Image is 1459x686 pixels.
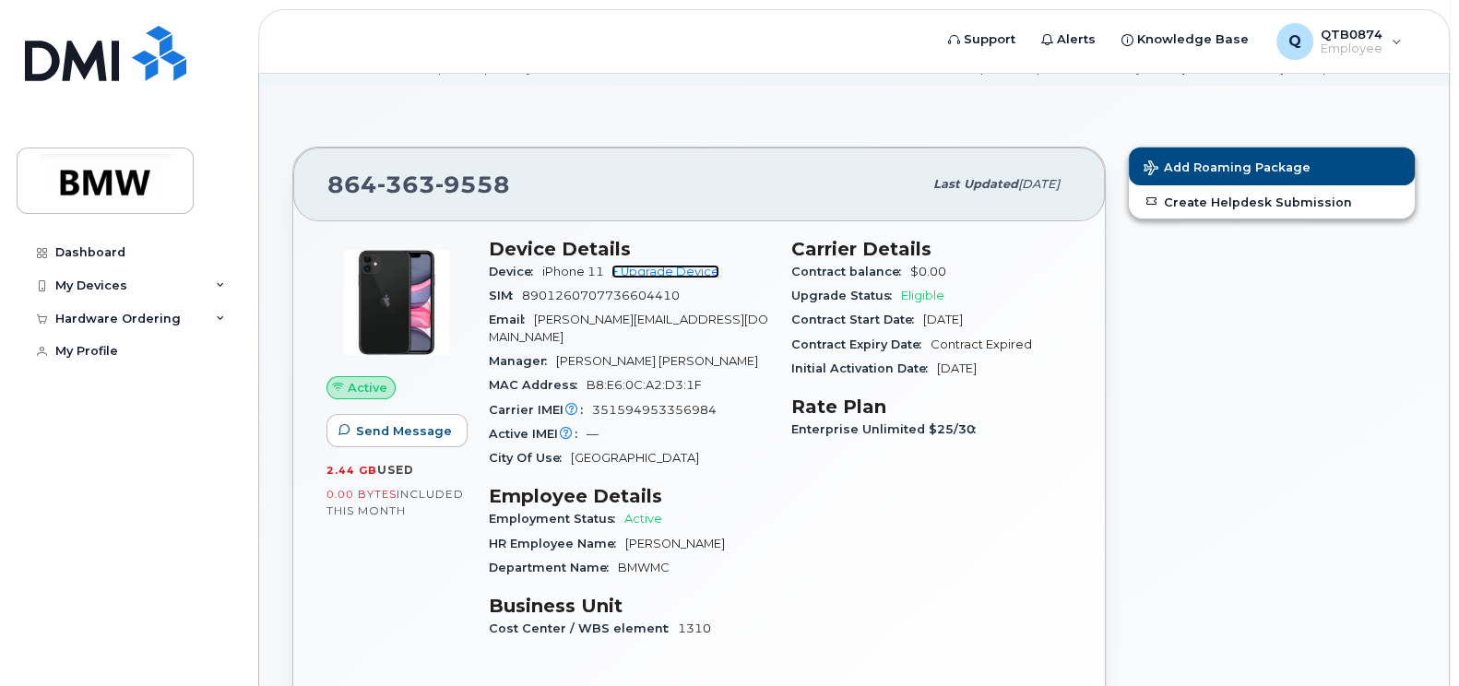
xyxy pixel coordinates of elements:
a: Create Helpdesk Submission [1129,185,1415,219]
span: 864 [327,171,510,198]
span: Manager [489,354,556,368]
h3: Device Details [489,238,769,260]
span: Add Roaming Package [1144,160,1311,178]
span: [GEOGRAPHIC_DATA] [571,451,699,465]
span: Alerts [1057,30,1096,49]
a: Support [935,21,1028,58]
button: Add Roaming Package [1129,148,1415,185]
span: Q [1288,30,1301,53]
span: 363 [377,171,435,198]
span: Cost Center / WBS element [489,621,678,635]
span: Contract balance [791,265,910,278]
span: Active [348,379,387,396]
span: [PERSON_NAME] [625,537,725,550]
span: Employee [1321,41,1382,56]
div: QTB0874 [1263,23,1415,60]
span: Knowledge Base [1137,30,1249,49]
span: — [587,427,599,441]
span: Active [624,512,662,526]
span: Carrier IMEI [489,403,592,417]
span: 9558 [435,171,510,198]
span: Email [489,313,534,326]
span: Active IMEI [489,427,587,441]
span: Upgrade Status [791,289,901,302]
span: used [377,463,414,477]
span: included this month [326,487,464,517]
h3: Carrier Details [791,238,1072,260]
span: [PERSON_NAME][EMAIL_ADDRESS][DOMAIN_NAME] [489,313,768,343]
span: 351594953356984 [592,403,717,417]
span: $0.00 [910,265,946,278]
span: iPhone 11 [542,265,604,278]
span: Enterprise Unlimited $25/30 [791,422,985,436]
span: 8901260707736604410 [522,289,680,302]
a: + Upgrade Device [611,265,719,278]
span: Support [964,30,1015,49]
img: iPhone_11.jpg [341,247,452,358]
a: Knowledge Base [1109,21,1262,58]
span: 2.44 GB [326,464,377,477]
span: B8:E6:0C:A2:D3:1F [587,378,702,392]
span: HR Employee Name [489,537,625,550]
span: 1310 [678,621,711,635]
span: Department Name [489,561,618,574]
span: [DATE] [923,313,963,326]
span: [DATE] [937,361,977,375]
span: QTB0874 [1321,27,1382,41]
h3: Rate Plan [791,396,1072,418]
span: Initial Activation Date [791,361,937,375]
span: 0.00 Bytes [326,488,397,501]
span: City Of Use [489,451,571,465]
span: Contract Start Date [791,313,923,326]
h3: Business Unit [489,595,769,617]
span: Contract Expiry Date [791,337,931,351]
iframe: Messenger Launcher [1379,606,1445,672]
span: Last updated [933,177,1018,191]
span: Employment Status [489,512,624,526]
span: MAC Address [489,378,587,392]
button: Send Message [326,414,468,447]
a: Alerts [1028,21,1109,58]
span: Send Message [356,422,452,440]
span: SIM [489,289,522,302]
span: [DATE] [1018,177,1060,191]
h3: Employee Details [489,485,769,507]
span: [PERSON_NAME] [PERSON_NAME] [556,354,758,368]
span: Contract Expired [931,337,1032,351]
span: Device [489,265,542,278]
span: Eligible [901,289,944,302]
span: BMWMC [618,561,670,574]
